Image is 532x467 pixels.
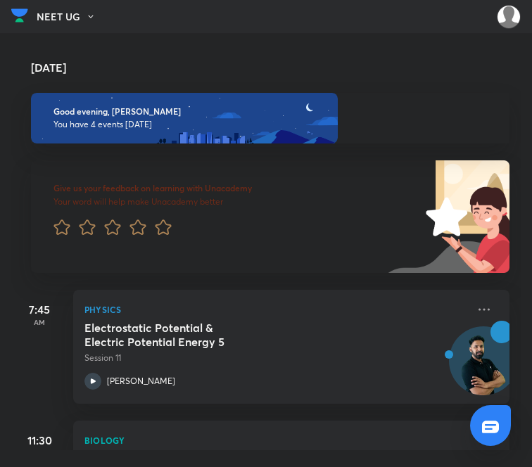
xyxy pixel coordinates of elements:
p: [PERSON_NAME] [107,375,175,388]
h6: Give us your feedback on learning with Unacademy [53,183,376,193]
img: feedback_image [378,160,509,273]
h5: Electrostatic Potential & Electric Potential Energy 5 [84,321,260,349]
p: Biology [84,432,467,449]
img: Amisha Rani [497,5,521,29]
img: Company Logo [11,5,28,26]
h5: 11:30 [11,432,68,449]
h4: [DATE] [31,62,524,73]
img: Avatar [450,334,517,402]
a: Company Logo [11,5,28,30]
button: NEET UG [37,6,104,27]
h5: 7:45 [11,301,68,318]
p: Your word will help make Unacademy better [53,196,376,207]
p: AM [11,449,68,457]
p: You have 4 events [DATE] [53,119,487,130]
img: evening [31,93,338,143]
p: Session 11 [84,352,467,364]
p: AM [11,318,68,326]
h6: Good evening, [PERSON_NAME] [53,106,487,117]
p: Physics [84,301,467,318]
